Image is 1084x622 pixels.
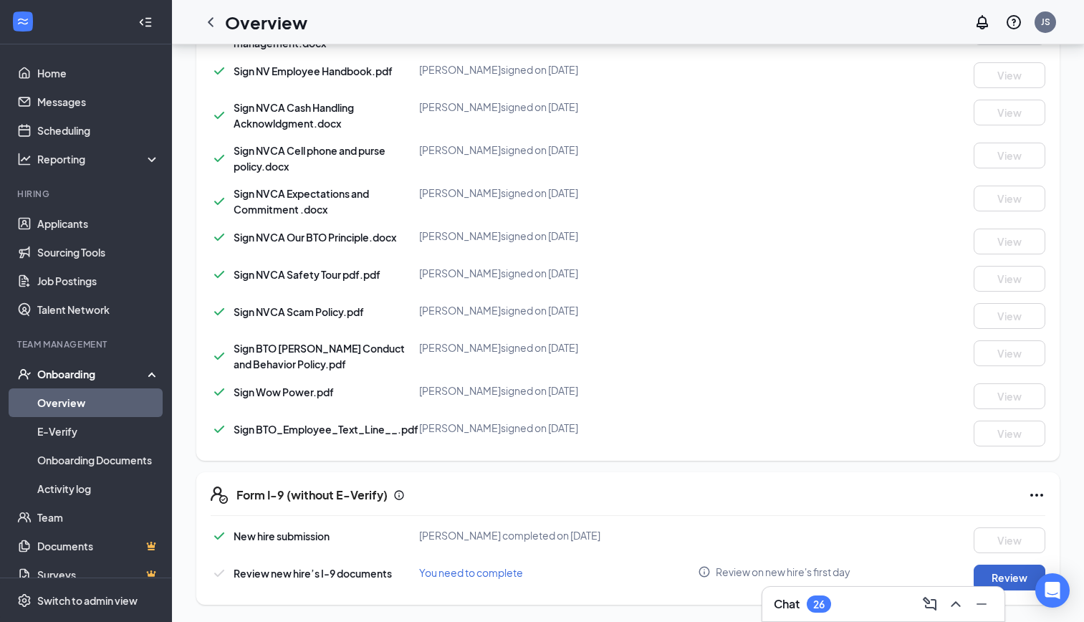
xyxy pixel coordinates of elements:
a: E-Verify [37,417,160,446]
div: Open Intercom Messenger [1035,573,1070,608]
span: Sign NVCA Cell phone and purse policy.docx [234,144,385,173]
a: DocumentsCrown [37,532,160,560]
svg: Info [393,489,405,501]
a: Onboarding Documents [37,446,160,474]
button: View [974,229,1045,254]
span: Sign BTO_Employee_Text_Line__.pdf [234,423,418,436]
div: Hiring [17,188,157,200]
h5: Form I-9 (without E-Verify) [236,487,388,503]
a: Activity log [37,474,160,503]
button: View [974,100,1045,125]
svg: Checkmark [211,383,228,401]
svg: Checkmark [211,303,228,320]
svg: QuestionInfo [1005,14,1022,31]
button: View [974,340,1045,366]
span: You need to complete [419,566,523,579]
svg: Collapse [138,15,153,29]
a: Job Postings [37,267,160,295]
div: [PERSON_NAME] signed on [DATE] [419,62,697,77]
svg: Checkmark [211,150,228,167]
span: [PERSON_NAME] completed on [DATE] [419,529,600,542]
span: Sign BTO [PERSON_NAME] Conduct and Behavior Policy.pdf [234,342,405,370]
svg: Info [698,565,711,578]
div: [PERSON_NAME] signed on [DATE] [419,143,697,157]
h1: Overview [225,10,307,34]
svg: Checkmark [211,565,228,582]
a: Scheduling [37,116,160,145]
span: Sign NVCA Our BTO Principle.docx [234,231,396,244]
span: Review on new hire's first day [716,565,850,579]
svg: WorkstreamLogo [16,14,30,29]
a: Messages [37,87,160,116]
svg: Minimize [973,595,990,613]
svg: Checkmark [211,107,228,124]
span: New hire submission [234,530,330,542]
div: 26 [813,598,825,611]
a: Sourcing Tools [37,238,160,267]
div: [PERSON_NAME] signed on [DATE] [419,421,697,435]
svg: Checkmark [211,266,228,283]
button: Review [974,565,1045,590]
span: Review new hire’s I-9 documents [234,567,392,580]
div: Onboarding [37,367,148,381]
div: Switch to admin view [37,593,138,608]
button: View [974,303,1045,329]
div: Reporting [37,152,160,166]
svg: Checkmark [211,348,228,365]
div: JS [1041,16,1050,28]
svg: ChevronLeft [202,14,219,31]
div: [PERSON_NAME] signed on [DATE] [419,229,697,243]
button: View [974,186,1045,211]
button: View [974,143,1045,168]
div: [PERSON_NAME] signed on [DATE] [419,340,697,355]
svg: Settings [17,593,32,608]
a: SurveysCrown [37,560,160,589]
button: ChevronUp [944,593,967,616]
svg: ComposeMessage [921,595,939,613]
span: Sign NVCA Expectations and Commitment .docx [234,187,369,216]
svg: UserCheck [17,367,32,381]
button: View [974,266,1045,292]
div: [PERSON_NAME] signed on [DATE] [419,303,697,317]
span: Sign Wow Power.pdf [234,386,334,398]
div: Team Management [17,338,157,350]
svg: ChevronUp [947,595,964,613]
a: Talent Network [37,295,160,324]
button: View [974,383,1045,409]
svg: Checkmark [211,62,228,80]
div: [PERSON_NAME] signed on [DATE] [419,100,697,114]
button: View [974,527,1045,553]
a: Overview [37,388,160,417]
div: [PERSON_NAME] signed on [DATE] [419,266,697,280]
a: Home [37,59,160,87]
button: View [974,62,1045,88]
svg: FormI9EVerifyIcon [211,487,228,504]
svg: Notifications [974,14,991,31]
a: Team [37,503,160,532]
h3: Chat [774,596,800,612]
svg: Analysis [17,152,32,166]
svg: Checkmark [211,193,228,210]
button: View [974,421,1045,446]
span: Sign NVCA Scam Policy.pdf [234,305,364,318]
div: [PERSON_NAME] signed on [DATE] [419,383,697,398]
a: Applicants [37,209,160,238]
svg: Checkmark [211,421,228,438]
span: Sign NVCA Cash Handling Acknowldgment.docx [234,101,354,130]
div: [PERSON_NAME] signed on [DATE] [419,186,697,200]
button: Minimize [970,593,993,616]
svg: Checkmark [211,229,228,246]
span: Sign NVCA Safety Tour pdf.pdf [234,268,380,281]
svg: Ellipses [1028,487,1045,504]
svg: Checkmark [211,527,228,545]
span: Sign NV Employee Handbook.pdf [234,64,393,77]
button: ComposeMessage [918,593,941,616]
